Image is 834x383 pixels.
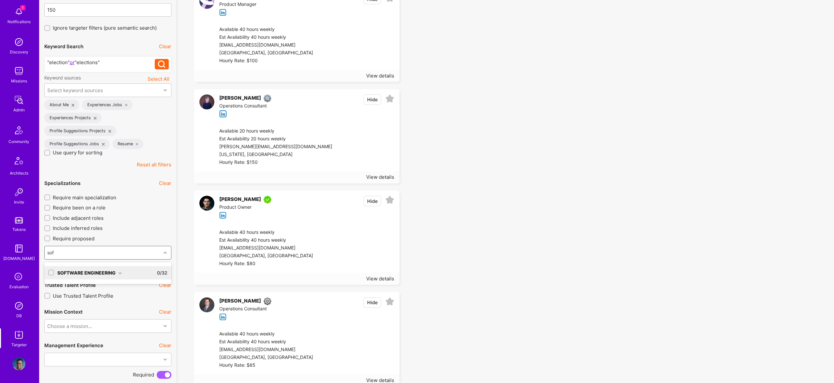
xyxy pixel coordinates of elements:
[364,196,381,206] button: Hide
[219,127,332,135] div: Available 20 hours weekly
[219,159,332,166] div: Hourly Rate: $150
[159,282,171,289] button: Clear
[158,61,165,68] i: icon Search
[8,138,29,145] div: Community
[219,34,313,41] div: Est Availability 40 hours weekly
[125,104,128,106] i: icon Close
[164,358,167,361] i: icon Chevron
[164,324,167,328] i: icon Chevron
[12,186,25,199] img: Invite
[12,226,26,233] div: Tokens
[219,9,227,16] i: icon linkedIn
[366,72,394,79] div: View details
[219,102,274,110] div: Operations Consultant
[219,1,306,8] div: Product Manager
[44,100,79,110] div: About Me
[108,130,111,133] i: icon Close
[20,5,25,10] span: 1
[12,93,25,106] img: admin teamwork
[53,194,116,201] span: Require main specialization
[11,154,27,170] img: Architects
[102,143,105,146] i: icon Close
[219,143,332,151] div: [PERSON_NAME][EMAIL_ADDRESS][DOMAIN_NAME]
[219,135,332,143] div: Est Availability 20 hours weekly
[364,297,381,308] button: Hide
[219,110,227,118] i: icon linkedIn
[3,255,35,262] div: [DOMAIN_NAME]
[219,212,227,219] i: icon linkedIn
[53,225,103,232] span: Include inferred roles
[11,78,27,84] div: Missions
[13,106,25,113] div: Admin
[219,204,274,211] div: Product Owner
[385,94,394,103] i: icon EmptyStar
[136,143,138,146] i: icon Close
[47,322,92,329] div: Choose a mission...
[219,26,313,34] div: Available 40 hours weekly
[164,251,167,254] i: icon Chevron
[10,49,28,55] div: Discovery
[366,275,394,282] div: View details
[12,328,25,341] img: Skill Targeter
[219,57,313,65] div: Hourly Rate: $100
[53,292,113,299] span: Use Trusted Talent Profile
[219,346,313,354] div: [EMAIL_ADDRESS][DOMAIN_NAME]
[219,244,313,252] div: [EMAIL_ADDRESS][DOMAIN_NAME]
[219,338,313,346] div: Est Availability 40 hours weekly
[53,215,104,221] span: Include adjacent roles
[13,271,25,283] i: icon SelectionTeam
[53,204,106,211] span: Require been on a role
[12,5,25,18] img: bell
[219,362,313,369] div: Hourly Rate: $85
[44,139,110,149] div: Profile Suggestions Jobs
[12,35,25,49] img: discovery
[47,59,155,66] div: "election" or "elections"
[82,100,133,110] div: Experiences Jobs
[137,161,171,168] button: Reset all filters
[11,357,27,370] a: User Avatar
[53,235,94,242] span: Require proposed
[219,41,313,49] div: [EMAIL_ADDRESS][DOMAIN_NAME]
[72,104,74,106] i: icon Close
[10,170,28,177] div: Architects
[385,196,394,205] i: icon EmptyStar
[164,89,167,92] i: icon Chevron
[199,94,214,109] img: User Avatar
[219,229,313,236] div: Available 40 hours weekly
[219,236,313,244] div: Est Availability 40 hours weekly
[112,139,144,149] div: Resume
[44,342,103,349] div: Management Experience
[219,305,274,313] div: Operations Consultant
[219,94,261,102] div: [PERSON_NAME]
[264,196,271,204] img: A.Teamer in Residence
[159,43,171,50] button: Clear
[364,94,381,105] button: Hide
[157,266,167,279] div: 0 / 32
[199,297,214,320] a: User Avatar
[219,330,313,338] div: Available 40 hours weekly
[199,297,214,312] img: User Avatar
[12,299,25,312] img: Admin Search
[44,43,83,50] div: Keyword Search
[264,94,271,102] img: Not Scrubbed
[44,126,116,136] div: Profile Suggestions Projects
[57,269,122,276] div: Software Engineering
[385,297,394,306] i: icon EmptyStar
[159,342,171,349] button: Clear
[11,122,27,138] img: Community
[9,283,29,290] div: Evaluation
[44,113,102,123] div: Experiences Projects
[159,308,171,315] button: Clear
[44,180,80,187] div: Specializations
[7,18,31,25] div: Notifications
[219,252,313,260] div: [GEOGRAPHIC_DATA], [GEOGRAPHIC_DATA]
[366,174,394,180] div: View details
[44,75,81,81] label: Keyword sources
[199,94,214,118] a: User Avatar
[47,87,103,94] div: Select keyword sources
[16,312,22,319] div: DB
[199,196,214,219] a: User Avatar
[133,371,154,378] span: Required
[219,313,227,321] i: icon linkedIn
[12,357,25,370] img: User Avatar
